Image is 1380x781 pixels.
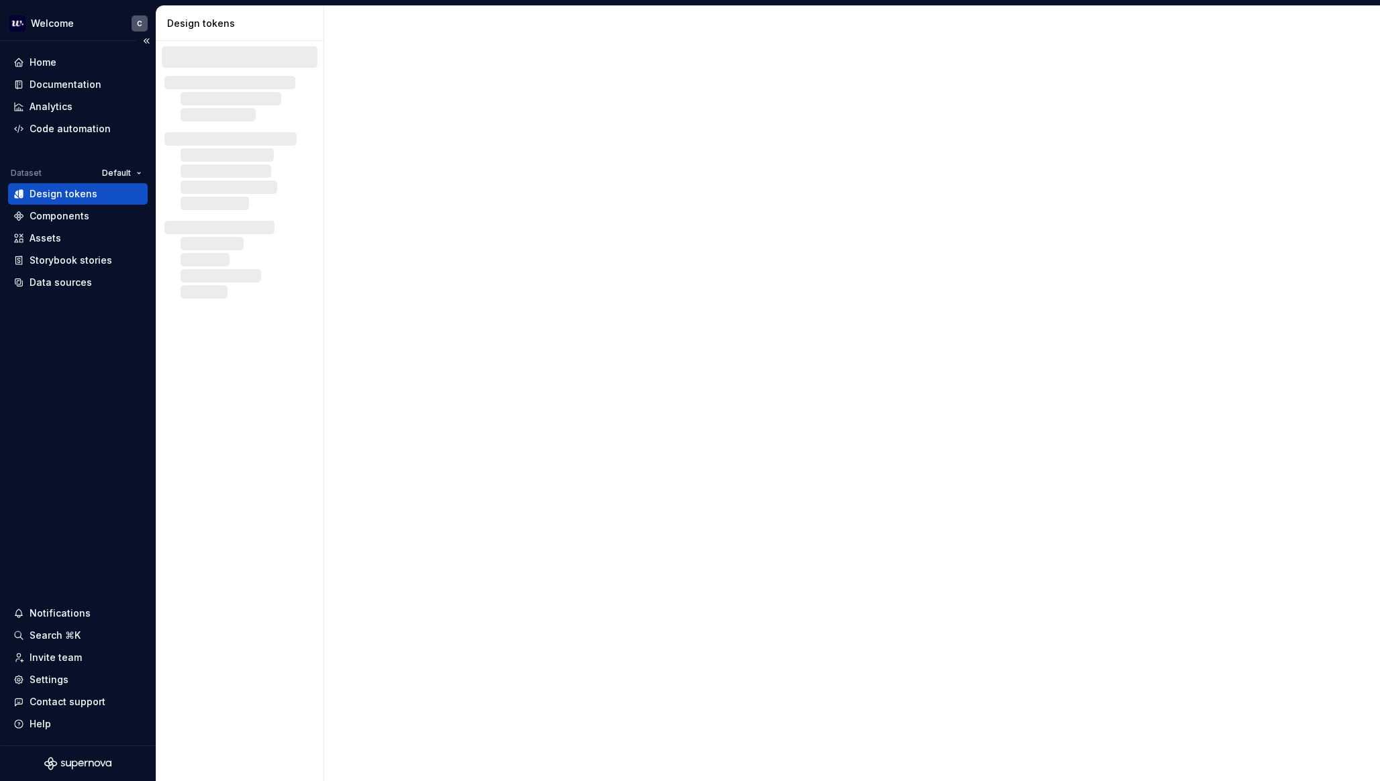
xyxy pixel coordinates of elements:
[44,757,111,770] svg: Supernova Logo
[8,52,148,73] a: Home
[8,118,148,140] a: Code automation
[30,187,97,201] div: Design tokens
[8,183,148,205] a: Design tokens
[8,272,148,293] a: Data sources
[137,32,156,50] button: Collapse sidebar
[30,78,101,91] div: Documentation
[30,122,111,136] div: Code automation
[30,695,105,709] div: Contact support
[102,168,131,178] span: Default
[30,209,89,223] div: Components
[137,18,142,29] div: C
[8,74,148,95] a: Documentation
[30,276,92,289] div: Data sources
[9,15,26,32] img: 605a6a57-6d48-4b1b-b82b-b0bc8b12f237.png
[30,607,91,620] div: Notifications
[11,168,42,178] div: Dataset
[8,647,148,668] a: Invite team
[8,205,148,227] a: Components
[30,56,56,69] div: Home
[30,717,51,731] div: Help
[31,17,74,30] div: Welcome
[8,691,148,713] button: Contact support
[8,713,148,735] button: Help
[30,651,82,664] div: Invite team
[8,96,148,117] a: Analytics
[8,625,148,646] button: Search ⌘K
[96,164,148,183] button: Default
[8,603,148,624] button: Notifications
[30,100,72,113] div: Analytics
[8,669,148,690] a: Settings
[30,254,112,267] div: Storybook stories
[8,227,148,249] a: Assets
[30,629,81,642] div: Search ⌘K
[30,673,68,686] div: Settings
[8,250,148,271] a: Storybook stories
[3,9,153,38] button: WelcomeC
[167,17,318,30] div: Design tokens
[30,231,61,245] div: Assets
